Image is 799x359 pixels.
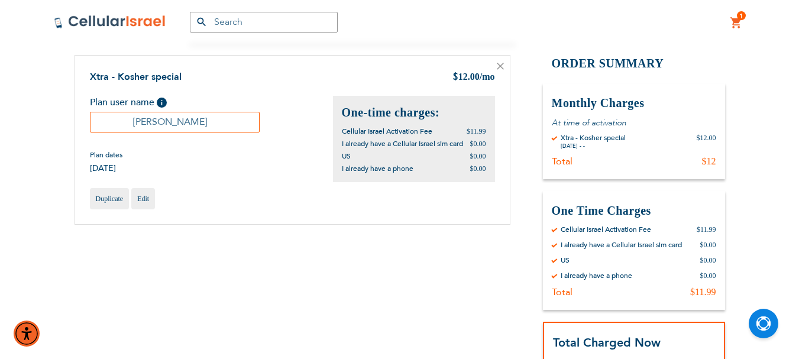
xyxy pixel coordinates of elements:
[561,133,626,143] div: Xtra - Kosher special
[90,163,122,174] span: [DATE]
[342,139,463,148] span: I already have a Cellular Israel sim card
[137,195,149,203] span: Edit
[90,70,182,83] a: Xtra - Kosher special
[697,225,716,234] div: $11.99
[90,96,154,109] span: Plan user name
[553,335,661,351] strong: Total Charged Now
[342,105,486,121] h2: One-time charges:
[480,72,495,82] span: /mo
[342,164,413,173] span: I already have a phone
[552,117,716,128] p: At time of activation
[552,203,716,219] h3: One Time Charges
[690,286,716,298] div: $11.99
[342,151,351,161] span: US
[700,255,716,265] div: $0.00
[561,240,682,250] div: I already have a Cellular Israel sim card
[342,127,432,136] span: Cellular Israel Activation Fee
[190,12,338,33] input: Search
[96,195,124,203] span: Duplicate
[14,321,40,347] div: Accessibility Menu
[157,98,167,108] span: Help
[90,150,122,160] span: Plan dates
[452,71,458,85] span: $
[470,164,486,173] span: $0.00
[452,70,495,85] div: 12.00
[700,240,716,250] div: $0.00
[470,140,486,148] span: $0.00
[552,286,572,298] div: Total
[543,55,725,72] h2: Order Summary
[730,16,743,30] a: 1
[561,271,632,280] div: I already have a phone
[697,133,716,150] div: $12.00
[90,188,130,209] a: Duplicate
[54,15,166,29] img: Cellular Israel Logo
[700,271,716,280] div: $0.00
[131,188,155,209] a: Edit
[702,156,716,167] div: $12
[552,95,716,111] h3: Monthly Charges
[552,156,572,167] div: Total
[561,225,651,234] div: Cellular Israel Activation Fee
[739,11,743,21] span: 1
[467,127,486,135] span: $11.99
[470,152,486,160] span: $0.00
[561,143,626,150] div: [DATE] - -
[561,255,570,265] div: US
